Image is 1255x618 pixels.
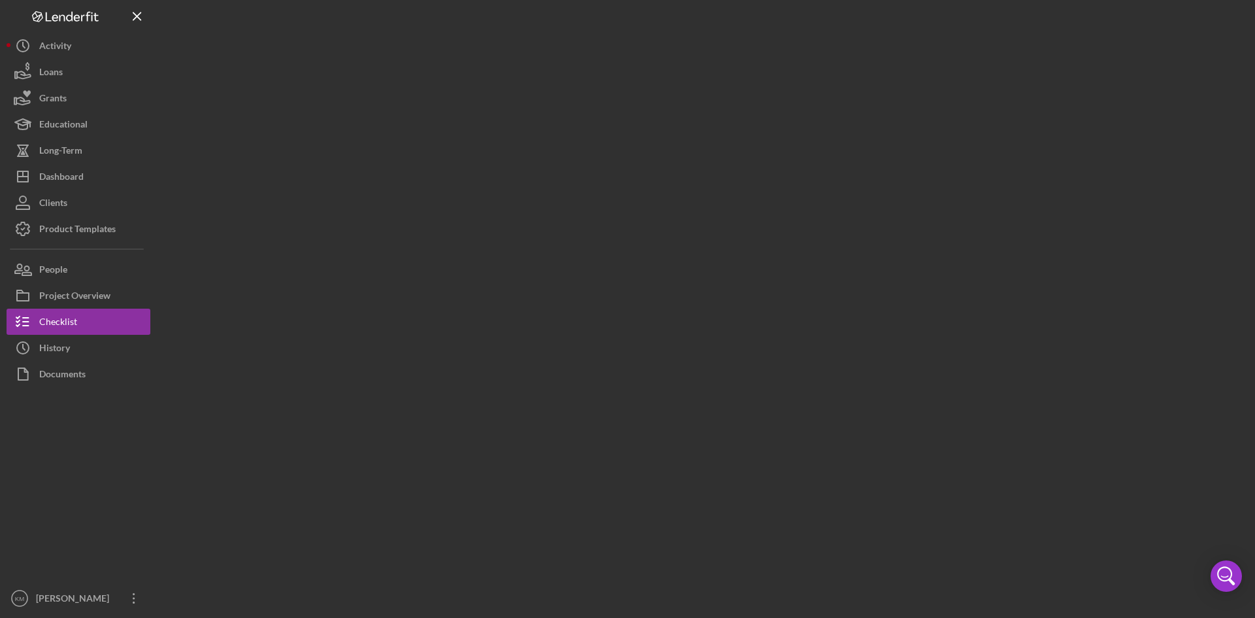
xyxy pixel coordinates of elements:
button: KM[PERSON_NAME] [7,585,150,611]
div: Checklist [39,309,77,338]
button: History [7,335,150,361]
div: Product Templates [39,216,116,245]
text: KM [15,595,24,602]
div: Clients [39,190,67,219]
button: Project Overview [7,283,150,309]
div: Open Intercom Messenger [1211,560,1242,592]
div: Dashboard [39,163,84,193]
div: Grants [39,85,67,114]
button: People [7,256,150,283]
button: Activity [7,33,150,59]
div: Educational [39,111,88,141]
button: Checklist [7,309,150,335]
div: People [39,256,67,286]
button: Loans [7,59,150,85]
div: Long-Term [39,137,82,167]
div: Activity [39,33,71,62]
button: Long-Term [7,137,150,163]
button: Product Templates [7,216,150,242]
div: [PERSON_NAME] [33,585,118,615]
div: Loans [39,59,63,88]
button: Educational [7,111,150,137]
div: History [39,335,70,364]
button: Dashboard [7,163,150,190]
div: Documents [39,361,86,390]
button: Grants [7,85,150,111]
div: Project Overview [39,283,110,312]
button: Clients [7,190,150,216]
button: Documents [7,361,150,387]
